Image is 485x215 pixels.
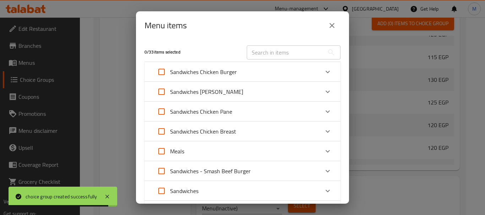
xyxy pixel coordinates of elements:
div: Expand [145,102,340,121]
div: Expand [145,121,340,141]
h5: 0 / 33 items selected [145,49,238,55]
p: Sandwiches [170,187,198,195]
p: Sandwiches Chicken Pane [170,107,232,116]
p: Sandwiches Chicken Breast [170,127,236,136]
p: Sandwiches Chicken Burger [170,68,237,76]
p: Sandwiches [PERSON_NAME] [170,87,243,96]
button: close [323,17,340,34]
div: Expand [145,141,340,161]
div: choice group created successfully [26,193,97,200]
input: Search in items [247,45,324,60]
div: Expand [145,62,340,82]
div: Expand [145,161,340,181]
div: Expand [145,82,340,102]
p: Meals [170,147,184,155]
div: Expand [145,181,340,201]
p: Sandwiches - Smash Beef Burger [170,167,251,175]
h2: Menu items [145,20,187,31]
